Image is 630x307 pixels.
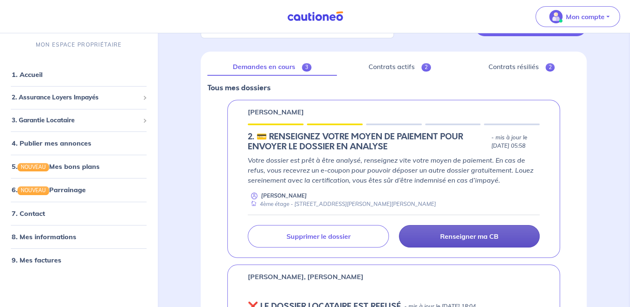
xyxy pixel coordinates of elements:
[12,93,139,102] span: 2. Assurance Loyers Impayés
[3,112,154,128] div: 3. Garantie Locataire
[549,10,563,23] img: illu_account_valid_menu.svg
[3,89,154,106] div: 2. Assurance Loyers Impayés
[248,272,364,282] p: [PERSON_NAME], [PERSON_NAME]
[248,155,540,185] p: Votre dossier est prêt à être analysé, renseignez vite votre moyen de paiement. En cas de refus, ...
[3,181,154,198] div: 6.NOUVEAUParrainage
[284,11,346,22] img: Cautioneo
[3,251,154,268] div: 9. Mes factures
[248,132,540,152] div: state: CB-IN-PROGRESS, Context: NEW,CHOOSE-CERTIFICATE,ALONE,LESSOR-DOCUMENTS
[440,232,498,240] p: Renseigner ma CB
[3,66,154,83] div: 1. Accueil
[3,228,154,245] div: 8. Mes informations
[36,41,122,49] p: MON ESPACE PROPRIÉTAIRE
[12,232,76,240] a: 8. Mes informations
[12,70,42,79] a: 1. Accueil
[12,162,100,171] a: 5.NOUVEAUMes bons plans
[399,225,540,248] a: Renseigner ma CB
[248,107,304,117] p: [PERSON_NAME]
[12,186,86,194] a: 6.NOUVEAUParrainage
[248,200,436,208] div: 4ème étage - [STREET_ADDRESS][PERSON_NAME][PERSON_NAME]
[248,132,488,152] h5: 2.︎ 💳 RENSEIGNEZ VOTRE MOYEN DE PAIEMENT POUR ENVOYER LE DOSSIER EN ANALYSE
[12,139,91,147] a: 4. Publier mes annonces
[3,158,154,175] div: 5.NOUVEAUMes bons plans
[12,209,45,217] a: 7. Contact
[463,58,580,76] a: Contrats résiliés2
[535,6,620,27] button: illu_account_valid_menu.svgMon compte
[302,63,311,72] span: 3
[421,63,431,72] span: 2
[344,58,456,76] a: Contrats actifs2
[566,12,605,22] p: Mon compte
[261,192,307,200] p: [PERSON_NAME]
[286,232,350,240] p: Supprimer le dossier
[3,205,154,221] div: 7. Contact
[491,134,540,150] p: - mis à jour le [DATE] 05:58
[12,255,61,264] a: 9. Mes factures
[3,135,154,151] div: 4. Publier mes annonces
[207,82,580,93] p: Tous mes dossiers
[12,115,139,125] span: 3. Garantie Locataire
[248,225,388,248] a: Supprimer le dossier
[207,58,336,76] a: Demandes en cours3
[545,63,555,72] span: 2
